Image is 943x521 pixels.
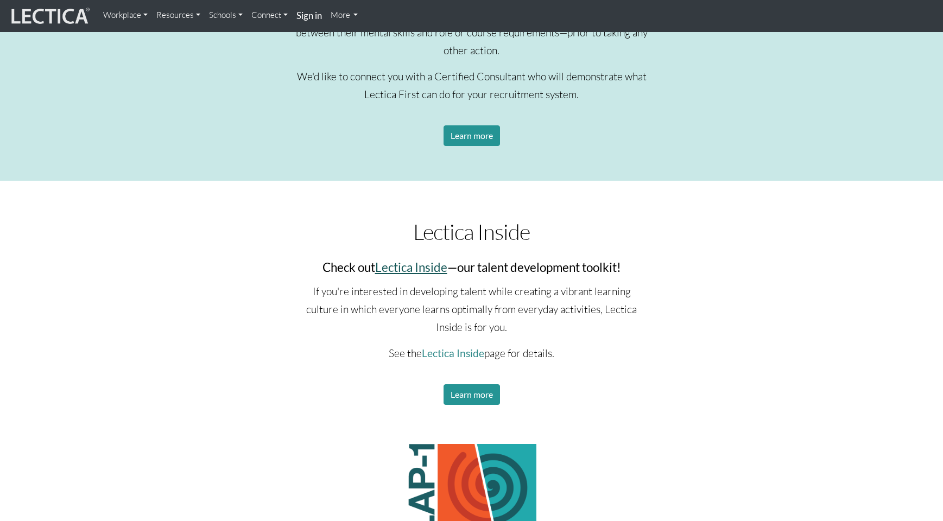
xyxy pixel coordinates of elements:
a: Connect [247,4,292,26]
a: Learn more [444,125,500,146]
a: Lectica Inside [375,260,447,275]
a: Resources [152,4,205,26]
img: lecticalive [9,6,90,27]
a: More [326,4,363,26]
a: Sign in [292,4,326,28]
p: Lectica First makes it affordable to screen any and all applicants for the fit between their ment... [290,6,652,59]
p: If you're interested in developing talent while creating a vibrant learning culture in which ever... [306,283,637,336]
a: Schools [205,4,247,26]
h4: Check out —our talent development toolkit! [280,261,663,275]
strong: Sign in [296,10,322,21]
p: We'd like to connect you with a Certified Consultant who will demonstrate what Lectica First can ... [290,68,652,103]
a: Workplace [99,4,152,26]
a: Learn more [444,384,500,405]
a: Lectica Inside [422,347,484,359]
h1: Lectica Inside [280,220,663,244]
p: See the page for details. [306,345,637,363]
